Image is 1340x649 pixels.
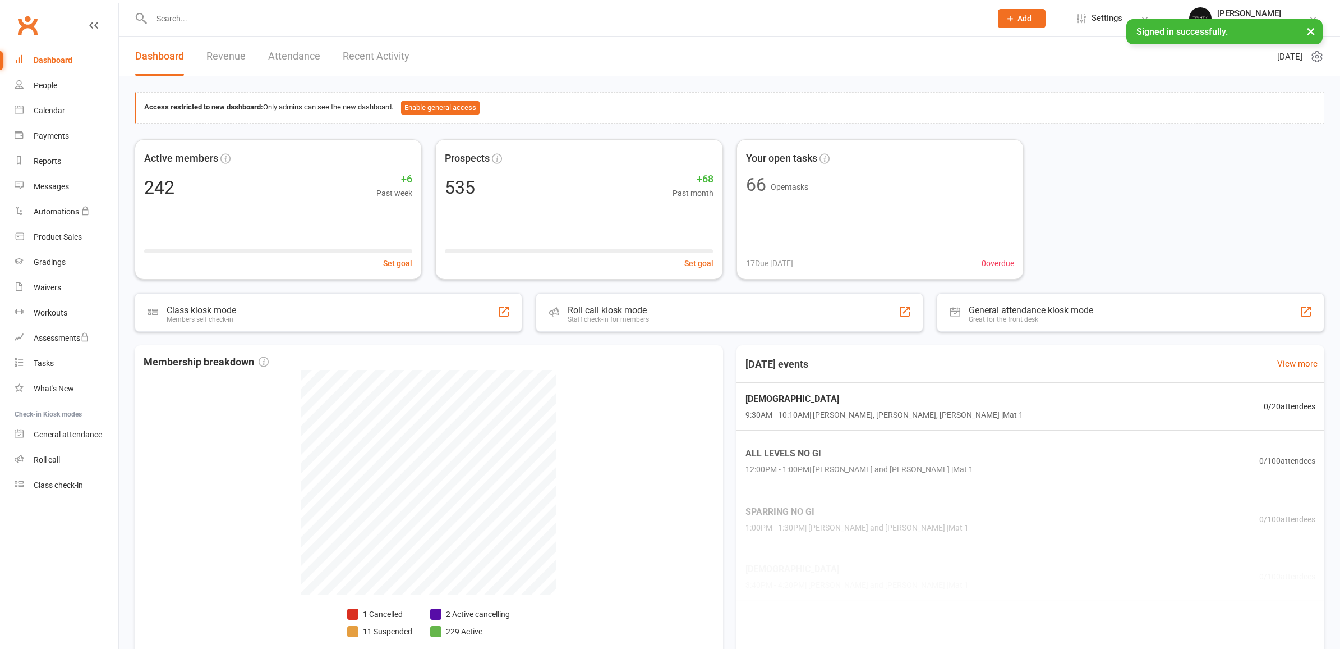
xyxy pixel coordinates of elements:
[15,447,118,473] a: Roll call
[15,300,118,326] a: Workouts
[34,258,66,267] div: Gradings
[167,316,236,323] div: Members self check-in
[745,463,973,476] span: 12:00PM - 1:00PM | [PERSON_NAME] and [PERSON_NAME] | Mat 1
[1092,6,1122,31] span: Settings
[34,182,69,191] div: Messages
[745,392,1023,406] span: [DEMOGRAPHIC_DATA]
[343,37,409,76] a: Recent Activity
[148,11,983,26] input: Search...
[15,250,118,275] a: Gradings
[15,326,118,351] a: Assessments
[430,608,510,620] li: 2 Active cancelling
[745,562,969,577] span: [DEMOGRAPHIC_DATA]
[34,157,61,166] div: Reports
[745,522,969,534] span: 1:00PM - 1:30PM | [PERSON_NAME] and [PERSON_NAME] | Mat 1
[34,106,65,115] div: Calendar
[1277,50,1302,63] span: [DATE]
[736,354,817,374] h3: [DATE] events
[15,174,118,199] a: Messages
[34,308,67,317] div: Workouts
[376,187,412,199] span: Past week
[969,305,1093,316] div: General attendance kiosk mode
[1259,570,1315,583] span: 0 / 100 attendees
[15,351,118,376] a: Tasks
[34,359,54,368] div: Tasks
[34,384,74,393] div: What's New
[746,257,793,269] span: 17 Due [DATE]
[746,150,817,167] span: Your open tasks
[969,316,1093,323] div: Great for the front desk
[1277,357,1318,371] a: View more
[15,376,118,401] a: What's New
[15,225,118,250] a: Product Sales
[268,37,320,76] a: Attendance
[401,101,480,115] button: Enable general access
[34,455,60,464] div: Roll call
[34,481,83,490] div: Class check-in
[568,305,649,316] div: Roll call kiosk mode
[13,11,42,39] a: Clubworx
[383,257,412,269] button: Set goal
[684,257,713,269] button: Set goal
[347,608,412,620] li: 1 Cancelled
[34,131,69,140] div: Payments
[34,430,102,439] div: General attendance
[1189,7,1212,30] img: thumb_image1712106278.png
[1217,8,1281,19] div: [PERSON_NAME]
[34,283,61,292] div: Waivers
[1264,400,1315,413] span: 0 / 20 attendees
[1217,19,1281,29] div: Trinity BJJ Pty Ltd
[34,333,89,342] div: Assessments
[745,409,1023,421] span: 9:30AM - 10:10AM | [PERSON_NAME], [PERSON_NAME], [PERSON_NAME] | Mat 1
[15,422,118,447] a: General attendance kiosk mode
[1259,455,1315,467] span: 0 / 100 attendees
[445,150,490,167] span: Prospects
[445,179,475,196] div: 535
[144,354,269,371] span: Membership breakdown
[1259,513,1315,525] span: 0 / 100 attendees
[673,187,713,199] span: Past month
[144,150,218,167] span: Active members
[206,37,246,76] a: Revenue
[15,73,118,98] a: People
[34,56,72,65] div: Dashboard
[568,316,649,323] div: Staff check-in for members
[1301,19,1321,43] button: ×
[745,446,973,461] span: ALL LEVELS NO GI
[982,257,1014,269] span: 0 overdue
[430,625,510,638] li: 229 Active
[1017,14,1032,23] span: Add
[998,9,1046,28] button: Add
[15,149,118,174] a: Reports
[34,207,79,216] div: Automations
[144,103,263,111] strong: Access restricted to new dashboard:
[15,124,118,149] a: Payments
[34,232,82,241] div: Product Sales
[15,98,118,124] a: Calendar
[144,179,174,196] div: 242
[15,48,118,73] a: Dashboard
[771,182,808,191] span: Open tasks
[745,579,969,591] span: 3:40PM - 4:20PM | [PERSON_NAME] and [PERSON_NAME] | Mat 1
[745,505,969,519] span: SPARRING NO GI
[347,625,412,638] li: 11 Suspended
[15,199,118,225] a: Automations
[15,275,118,300] a: Waivers
[167,305,236,316] div: Class kiosk mode
[135,37,184,76] a: Dashboard
[144,101,1315,115] div: Only admins can see the new dashboard.
[1136,26,1228,37] span: Signed in successfully.
[376,171,412,188] span: +6
[746,176,766,194] div: 66
[34,81,57,90] div: People
[15,473,118,498] a: Class kiosk mode
[673,171,713,188] span: +68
